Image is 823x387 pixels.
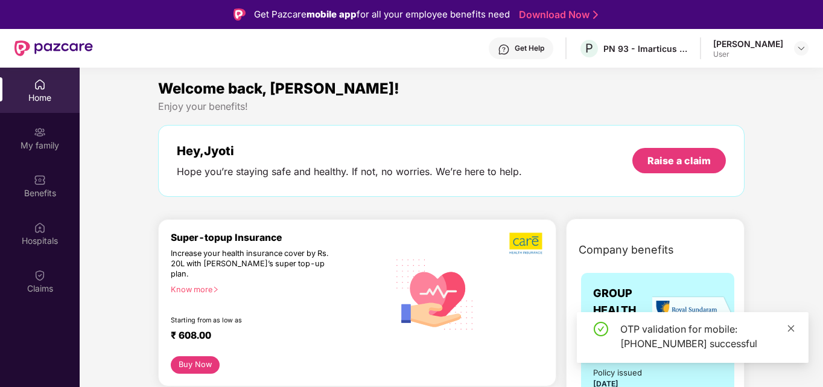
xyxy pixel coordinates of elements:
div: PN 93 - Imarticus Learning Private Limited [603,43,688,54]
div: Raise a claim [647,154,711,167]
div: Get Pazcare for all your employee benefits need [254,7,510,22]
a: Download Now [519,8,594,21]
div: Increase your health insurance cover by Rs. 20L with [PERSON_NAME]’s super top-up plan. [171,249,336,280]
img: svg+xml;base64,PHN2ZyB3aWR0aD0iMjAiIGhlaWdodD0iMjAiIHZpZXdCb3g9IjAgMCAyMCAyMCIgZmlsbD0ibm9uZSIgeG... [34,126,46,138]
img: svg+xml;base64,PHN2ZyBpZD0iSG9tZSIgeG1sbnM9Imh0dHA6Ly93d3cudzMub3JnLzIwMDAvc3ZnIiB3aWR0aD0iMjAiIG... [34,78,46,91]
img: insurerLogo [652,296,737,325]
span: Company benefits [579,241,674,258]
img: Logo [234,8,246,21]
div: Enjoy your benefits! [158,100,745,113]
img: Stroke [593,8,598,21]
div: Know more [171,285,381,293]
span: right [212,286,219,293]
img: svg+xml;base64,PHN2ZyBpZD0iSGVscC0zMngzMiIgeG1sbnM9Imh0dHA6Ly93d3cudzMub3JnLzIwMDAvc3ZnIiB3aWR0aD... [498,43,510,56]
div: Super-topup Insurance [171,232,389,243]
img: svg+xml;base64,PHN2ZyBpZD0iQ2xhaW0iIHhtbG5zPSJodHRwOi8vd3d3LnczLm9yZy8yMDAwL3N2ZyIgd2lkdGg9IjIwIi... [34,269,46,281]
span: check-circle [594,322,608,336]
span: close [787,324,795,333]
img: svg+xml;base64,PHN2ZyB4bWxucz0iaHR0cDovL3d3dy53My5vcmcvMjAwMC9zdmciIHhtbG5zOnhsaW5rPSJodHRwOi8vd3... [389,246,482,341]
img: svg+xml;base64,PHN2ZyBpZD0iSG9zcGl0YWxzIiB4bWxucz0iaHR0cDovL3d3dy53My5vcmcvMjAwMC9zdmciIHdpZHRoPS... [34,222,46,234]
div: Policy issued [593,366,642,379]
div: Hey, Jyoti [177,144,522,158]
div: ₹ 608.00 [171,330,377,344]
img: b5dec4f62d2307b9de63beb79f102df3.png [509,232,544,255]
button: Buy Now [171,356,220,374]
span: GROUP HEALTH INSURANCE [593,285,658,336]
span: Welcome back, [PERSON_NAME]! [158,80,399,97]
img: svg+xml;base64,PHN2ZyBpZD0iRHJvcGRvd24tMzJ4MzIiIHhtbG5zPSJodHRwOi8vd3d3LnczLm9yZy8yMDAwL3N2ZyIgd2... [796,43,806,53]
span: P [585,41,593,56]
div: Get Help [515,43,544,53]
div: Starting from as low as [171,316,337,325]
div: OTP validation for mobile: [PHONE_NUMBER] successful [620,322,794,351]
strong: mobile app [307,8,357,20]
div: User [713,50,783,59]
img: svg+xml;base64,PHN2ZyBpZD0iQmVuZWZpdHMiIHhtbG5zPSJodHRwOi8vd3d3LnczLm9yZy8yMDAwL3N2ZyIgd2lkdGg9Ij... [34,174,46,186]
div: [PERSON_NAME] [713,38,783,50]
img: New Pazcare Logo [14,40,93,56]
div: Hope you’re staying safe and healthy. If not, no worries. We’re here to help. [177,165,522,178]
